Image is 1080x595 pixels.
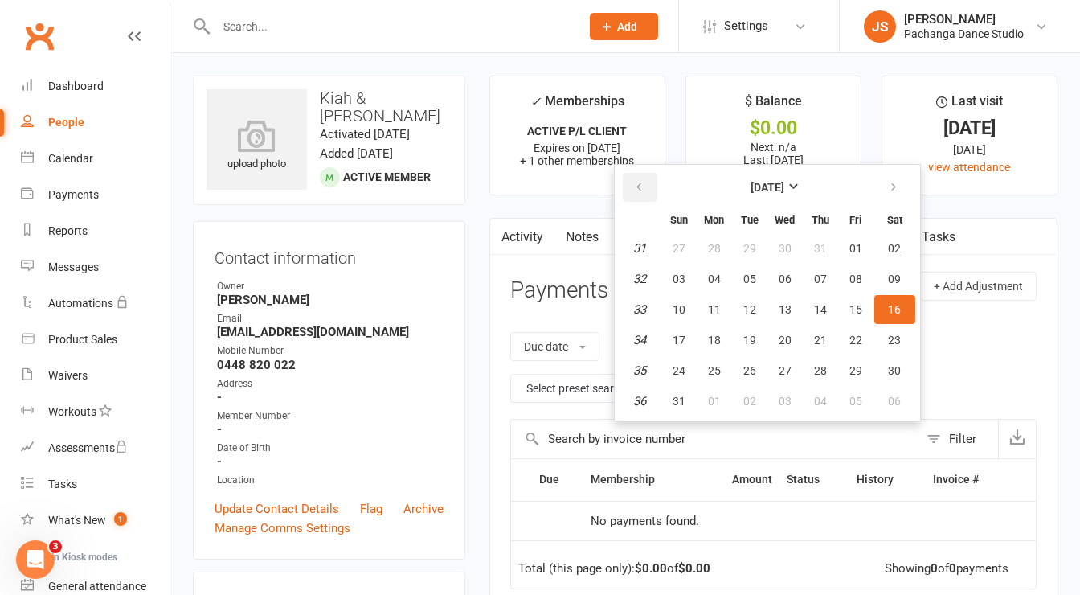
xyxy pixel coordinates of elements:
span: 04 [708,273,721,285]
a: Flag [360,499,382,519]
span: 06 [888,395,901,408]
button: 26 [733,356,767,385]
button: 04 [697,265,731,293]
span: 3 [49,540,62,553]
span: 02 [743,395,756,408]
button: 11 [697,295,731,324]
div: General attendance [48,580,146,593]
div: Memberships [530,91,624,121]
a: Messages [21,249,170,285]
em: 33 [633,302,646,317]
span: 18 [708,334,721,347]
span: Expires on [DATE] [534,142,620,154]
a: Automations [21,285,170,322]
small: Wednesday [775,214,795,226]
a: People [21,105,170,141]
button: 17 [662,326,696,355]
span: 26 [743,364,756,377]
strong: [PERSON_NAME] [217,293,444,307]
span: 29 [849,364,862,377]
button: 31 [662,387,696,416]
div: [DATE] [897,141,1042,158]
span: 28 [708,242,721,255]
button: 19 [733,326,767,355]
a: Reports [21,213,170,249]
th: Amount [699,459,779,500]
span: + 1 other memberships [520,154,634,167]
a: Comms [610,219,677,256]
a: Tasks [21,466,170,503]
a: Product Sales [21,322,170,358]
div: Total (this page only): of [518,562,710,576]
span: Add [618,20,638,33]
div: Tasks [48,478,77,490]
div: What's New [48,514,106,527]
button: 06 [874,387,915,416]
button: 09 [874,265,915,293]
strong: $0.00 [635,561,667,576]
span: 09 [888,273,901,285]
span: 12 [743,303,756,316]
span: 30 [888,364,901,377]
span: 23 [888,334,901,347]
div: Automations [48,297,113,310]
a: Tasks [910,219,967,256]
a: Calendar [21,141,170,177]
a: Clubworx [19,16,59,56]
i: ✓ [530,94,541,109]
div: Mobile Number [217,343,444,359]
button: 21 [804,326,837,355]
span: 01 [849,242,862,255]
time: Added [DATE] [320,146,393,161]
th: Due [532,459,583,500]
button: 16 [874,295,915,324]
button: 03 [768,387,802,416]
button: 15 [839,295,873,324]
input: Search by invoice number [511,420,918,458]
button: + Add Adjustment [920,272,1037,301]
small: Monday [704,214,724,226]
button: 28 [697,234,731,263]
strong: $0.00 [678,561,710,576]
span: 27 [779,364,792,377]
button: 29 [733,234,767,263]
div: Last visit [936,91,1003,120]
div: Location [217,473,444,488]
button: 22 [839,326,873,355]
div: Assessments [48,441,128,454]
button: 18 [697,326,731,355]
em: 31 [633,241,646,256]
button: 05 [733,265,767,293]
div: $ Balance [745,91,802,120]
span: 29 [743,242,756,255]
span: 21 [814,334,827,347]
button: 25 [697,356,731,385]
span: 22 [849,334,862,347]
a: Notes [554,219,610,256]
div: Calendar [48,152,93,165]
div: Dashboard [48,80,104,92]
button: 30 [768,234,802,263]
button: 05 [839,387,873,416]
div: Date of Birth [217,441,444,456]
h3: Kiah & [PERSON_NAME] [207,89,452,125]
span: 06 [779,273,792,285]
em: 34 [633,333,646,347]
em: 32 [633,272,646,286]
span: Active member [343,170,431,183]
span: 28 [814,364,827,377]
span: 20 [779,334,792,347]
strong: 0 [931,561,938,576]
small: Tuesday [741,214,759,226]
a: What's New1 [21,503,170,539]
strong: 0 [949,561,956,576]
button: 03 [662,265,696,293]
strong: - [217,390,444,404]
div: Address [217,376,444,392]
th: Status [779,459,849,500]
button: Due date [510,332,599,361]
span: 07 [814,273,827,285]
small: Thursday [812,214,829,226]
a: Workouts [21,394,170,430]
span: 15 [849,303,862,316]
